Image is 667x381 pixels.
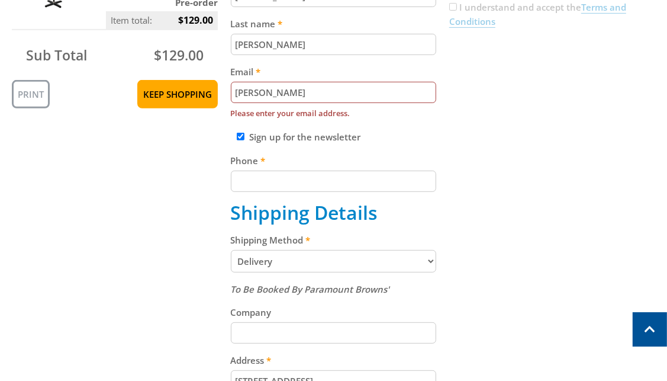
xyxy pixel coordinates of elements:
input: Please enter your email address. [231,82,437,103]
label: Email [231,65,437,79]
label: Address [231,353,437,367]
label: Last name [231,17,437,31]
input: Please enter your last name. [231,34,437,55]
select: Please select a shipping method. [231,250,437,273]
label: Phone [231,153,437,168]
label: Sign up for the newsletter [250,131,361,143]
span: $129.00 [154,46,204,65]
label: Please enter your email address. [231,106,437,120]
h2: Shipping Details [231,201,437,224]
span: Sub Total [26,46,87,65]
p: Item total: [106,11,218,29]
label: Company [231,305,437,319]
a: Print [12,80,50,108]
label: Shipping Method [231,233,437,247]
input: Please enter your telephone number. [231,171,437,192]
span: $129.00 [178,11,213,29]
a: Keep Shopping [137,80,218,108]
em: To Be Booked By Paramount Browns' [231,283,390,295]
